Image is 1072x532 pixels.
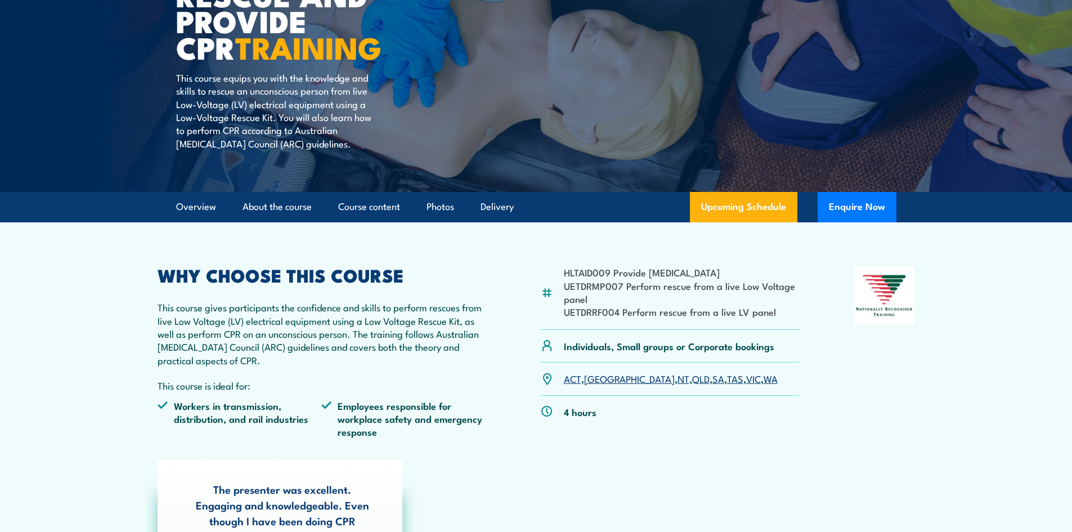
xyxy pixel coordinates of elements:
a: NT [678,372,689,385]
strong: TRAINING [235,23,382,70]
a: Course content [338,192,400,222]
img: Nationally Recognised Training logo. [854,267,915,324]
p: This course is ideal for: [158,379,486,392]
p: 4 hours [564,405,596,418]
a: Photos [427,192,454,222]
a: Upcoming Schedule [690,192,797,222]
li: Workers in transmission, distribution, and rail industries [158,399,322,439]
li: HLTAID009 Provide [MEDICAL_DATA] [564,266,800,279]
a: [GEOGRAPHIC_DATA] [584,372,675,385]
a: SA [712,372,724,385]
li: UETDRMP007 Perform rescue from a live Low Voltage panel [564,279,800,306]
p: This course gives participants the confidence and skills to perform rescues from live Low Voltage... [158,301,486,366]
a: TAS [727,372,743,385]
button: Enquire Now [818,192,896,222]
li: Employees responsible for workplace safety and emergency response [321,399,486,439]
a: VIC [746,372,761,385]
a: Delivery [481,192,514,222]
h2: WHY CHOOSE THIS COURSE [158,267,486,283]
a: About the course [243,192,312,222]
p: This course equips you with the knowledge and skills to rescue an unconscious person from live Lo... [176,71,382,150]
p: Individuals, Small groups or Corporate bookings [564,339,774,352]
a: QLD [692,372,710,385]
a: WA [764,372,778,385]
li: UETDRRF004 Perform rescue from a live LV panel [564,305,800,318]
p: , , , , , , , [564,372,778,385]
a: Overview [176,192,216,222]
a: ACT [564,372,581,385]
